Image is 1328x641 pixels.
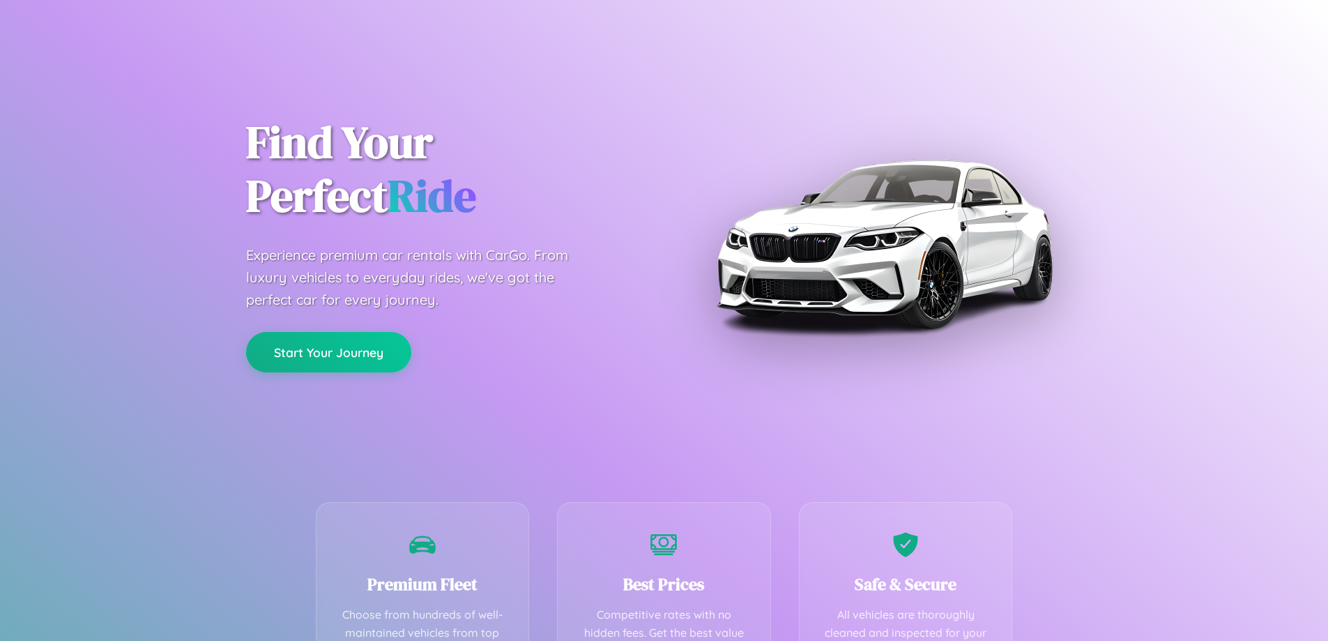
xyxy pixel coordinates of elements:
[337,573,508,596] h3: Premium Fleet
[821,573,991,596] h3: Safe & Secure
[246,116,643,223] h1: Find Your Perfect
[246,332,411,372] button: Start Your Journey
[710,70,1058,418] img: Premium BMW car rental vehicle
[579,573,749,596] h3: Best Prices
[388,165,476,226] span: Ride
[246,244,595,311] p: Experience premium car rentals with CarGo. From luxury vehicles to everyday rides, we've got the ...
